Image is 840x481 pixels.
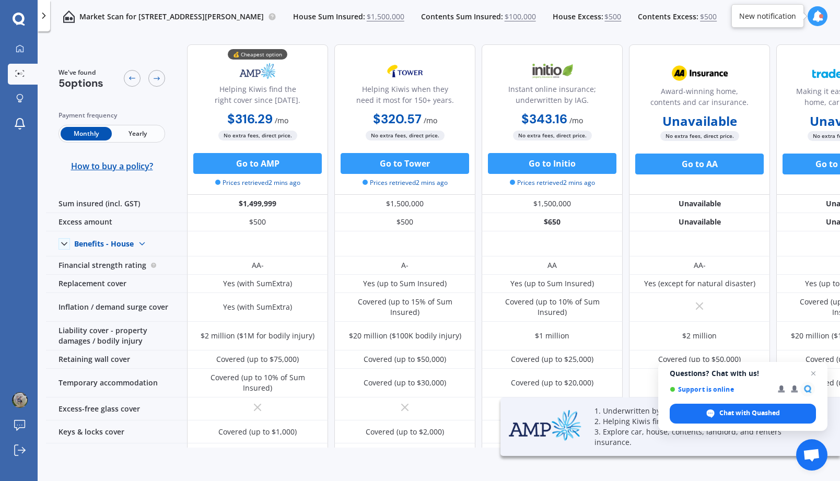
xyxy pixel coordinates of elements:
div: Excess amount [46,213,187,231]
div: $2 million [682,331,717,341]
span: Prices retrieved 2 mins ago [510,178,595,187]
div: Yes (up to Sum Insured) [363,278,447,289]
p: 2. Helping Kiwis find the right cover since [DATE]. [594,416,814,427]
div: A- [401,260,409,271]
div: Covered (up to $30,000) [364,378,446,388]
button: Go to AMP [193,153,322,174]
span: / mo [424,115,437,125]
div: Keys & locks cover [46,420,187,443]
button: Go to AA [635,154,764,174]
div: Yes (up to Sum Insured) [510,278,594,289]
div: $20 million ($100K bodily injury) [349,331,461,341]
div: Yes (with SumExtra) [223,278,292,289]
div: Unavailable [629,195,770,213]
div: Open chat [796,439,827,471]
div: Covered (up to $75,000) [216,354,299,365]
div: AA [547,260,557,271]
div: Sum insured (incl. GST) [46,195,187,213]
span: Contents Sum Insured: [421,11,503,22]
span: No extra fees, direct price. [660,131,739,141]
p: Market Scan for [STREET_ADDRESS][PERSON_NAME] [79,11,264,22]
div: $500 [187,213,328,231]
p: 1. Underwritten by Vero Insurance NZ. [594,406,814,416]
b: Unavailable [662,116,737,126]
div: $2 million ($1M for bodily injury) [201,331,314,341]
div: Benefits - House [74,239,134,249]
img: Initio.webp [518,58,587,84]
span: No extra fees, direct price. [218,131,297,140]
div: Covered (up to $20,000) [511,378,593,388]
img: Benefit content down [134,236,150,252]
div: $1,500,000 [334,195,475,213]
button: Go to Tower [341,153,469,174]
div: $650 [482,213,623,231]
button: Go to Initio [488,153,616,174]
div: Covered (up to 15% of Sum Insured) [342,297,468,318]
span: We've found [59,68,103,77]
span: / mo [569,115,583,125]
div: Yes (except for natural disaster) [644,278,755,289]
div: Covered (up to $2,000) [366,427,444,437]
div: Covered (up to $25,000) [511,354,593,365]
span: $100,000 [505,11,536,22]
span: Prices retrieved 2 mins ago [215,178,300,187]
span: Questions? Chat with us! [670,369,816,378]
div: $500 [334,213,475,231]
div: Instant online insurance; underwritten by IAG. [491,84,614,110]
span: Monthly [61,127,112,140]
div: $1,500,000 [482,195,623,213]
div: Payment frequency [59,110,165,121]
div: AA- [252,260,264,271]
span: 5 options [59,76,103,90]
div: Helping Kiwis find the right cover since [DATE]. [196,84,319,110]
span: / mo [275,115,288,125]
div: Covered (up to 10% of Sum Insured) [489,297,615,318]
div: 💰 Cheapest option [228,49,287,60]
div: Covered (up to $50,000) [364,354,446,365]
span: Yearly [112,127,163,140]
div: Excess-free glass cover [46,397,187,420]
span: Prices retrieved 2 mins ago [363,178,448,187]
div: Covered (up to $1,000) [218,427,297,437]
b: $320.57 [373,111,422,127]
span: Contents Excess: [638,11,698,22]
span: House Sum Insured: [293,11,365,22]
div: Helping Kiwis when they need it most for 150+ years. [343,84,466,110]
img: AMP.webp [223,58,292,84]
div: Covered (up to $5,000) [218,447,297,457]
span: House Excess: [553,11,603,22]
span: Close chat [807,367,820,380]
div: Covered (up to $50,000) [658,354,741,365]
div: Yes (with SumExtra) [223,302,292,312]
img: Tower.webp [370,58,439,84]
div: Inflation / demand surge cover [46,293,187,322]
div: Temporary accommodation [46,369,187,397]
span: No extra fees, direct price. [513,131,592,140]
img: home-and-contents.b802091223b8502ef2dd.svg [63,10,75,23]
div: Chat with Quashed [670,404,816,424]
img: AMP.webp [509,409,582,441]
p: 3. Explore car, house, contents, landlord, and renters insurance. [594,427,814,448]
img: AA.webp [665,60,734,86]
div: $1,499,999 [187,195,328,213]
div: Hidden water / gradual damage [46,443,187,462]
div: Unavailable [629,213,770,231]
div: New notification [739,11,796,21]
div: $1 million [535,331,569,341]
span: Support is online [670,385,771,393]
span: $1,500,000 [367,11,404,22]
div: Liability cover - property damages / bodily injury [46,322,187,350]
div: AA- [694,260,706,271]
div: Retaining wall cover [46,350,187,369]
div: Replacement cover [46,275,187,293]
span: How to buy a policy? [71,161,153,171]
div: Covered (up to $3,000) [366,447,444,457]
div: Financial strength rating [46,256,187,275]
b: $343.16 [521,111,567,127]
div: Covered (up to 10% of Sum Insured) [195,372,320,393]
div: Award-winning home, contents and car insurance. [638,86,761,112]
span: $500 [604,11,621,22]
span: $500 [700,11,717,22]
b: $316.29 [227,111,273,127]
span: Chat with Quashed [719,408,780,418]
